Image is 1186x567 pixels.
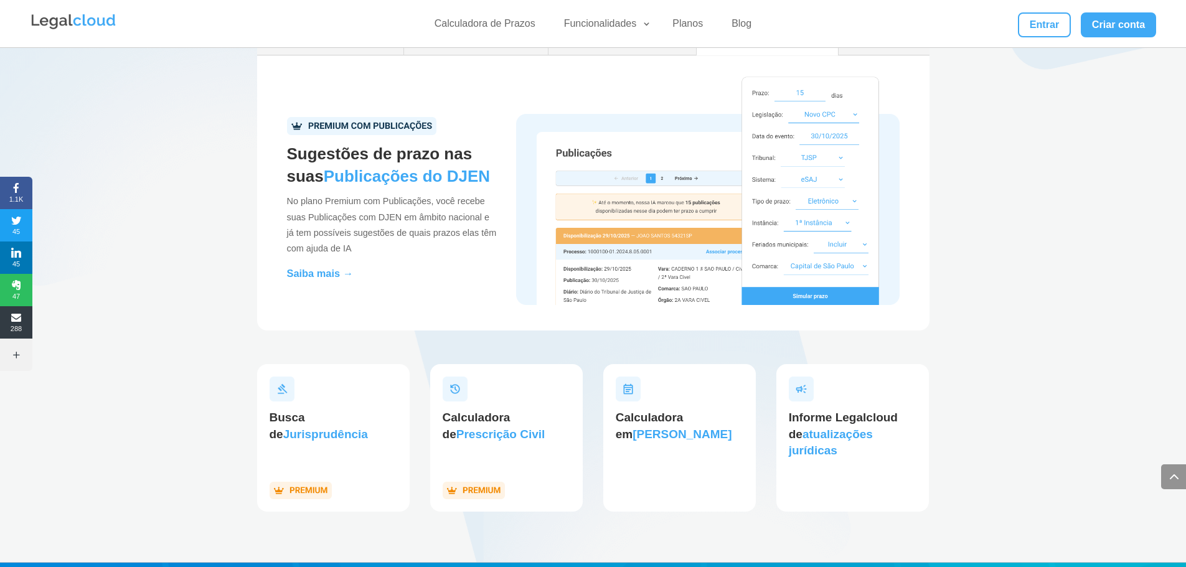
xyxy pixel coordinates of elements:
[616,377,641,401] img: iconDiasCorridos.png
[283,428,368,441] span: Jurisprudência
[557,17,652,35] a: Funcionalidades
[443,377,468,401] img: iconPrescricaoCivil.png
[1081,12,1157,37] a: Criar conta
[633,428,732,441] span: [PERSON_NAME]
[287,143,497,194] h2: Sugestões de prazo nas suas
[270,410,398,449] h2: Busca de
[1018,12,1070,37] a: Entrar
[456,428,545,441] span: Prescrição Civil
[427,17,543,35] a: Calculadora de Prazos
[789,377,814,401] img: iconInforme.png
[287,194,497,265] p: No plano Premium com Publicações, você recebe suas Publicações com DJEN em âmbito nacional e já t...
[789,428,873,457] span: atualizações jurídicas
[270,482,332,499] img: Badge do Plano Premium
[665,17,710,35] a: Planos
[30,22,117,33] a: Logo da Legalcloud
[724,17,759,35] a: Blog
[324,167,490,185] span: Publicações do DJEN
[443,410,571,449] h2: Calculadora de
[30,12,117,31] img: Legalcloud Logo
[616,410,744,449] h2: Calculadora em
[270,377,294,401] img: iconJurisprudencia.png
[443,482,505,499] img: Badge do Plano Premium
[516,76,899,306] img: Publicações com IA na Legalcloud
[287,117,436,135] img: badgePremiumPublicacoes.png
[789,410,917,466] h2: Informe Legalcloud de
[287,268,354,279] a: Saiba mais →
